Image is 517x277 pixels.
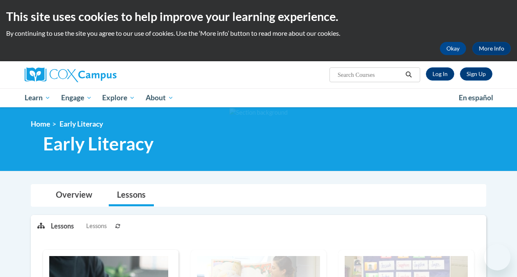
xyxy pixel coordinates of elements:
[6,8,511,25] h2: This site uses cookies to help improve your learning experience.
[6,29,511,38] p: By continuing to use the site you agree to our use of cookies. Use the ‘More info’ button to read...
[426,67,454,81] a: Log In
[403,70,415,80] button: Search
[97,88,140,107] a: Explore
[86,222,107,231] span: Lessons
[59,120,103,128] span: Early Literacy
[51,222,74,231] p: Lessons
[18,88,499,107] div: Main menu
[460,67,492,81] a: Register
[43,133,153,155] span: Early Literacy
[140,88,179,107] a: About
[19,88,56,107] a: Learn
[61,93,92,103] span: Engage
[48,185,101,206] a: Overview
[229,108,288,117] img: Section background
[56,88,97,107] a: Engage
[146,93,174,103] span: About
[25,93,50,103] span: Learn
[484,244,510,270] iframe: Button to launch messaging window
[102,93,135,103] span: Explore
[337,70,403,80] input: Search Courses
[25,67,172,82] a: Cox Campus
[25,67,117,82] img: Cox Campus
[459,93,493,102] span: En español
[440,42,466,55] button: Okay
[31,120,50,128] a: Home
[453,89,499,106] a: En español
[472,42,511,55] a: More Info
[109,185,154,206] a: Lessons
